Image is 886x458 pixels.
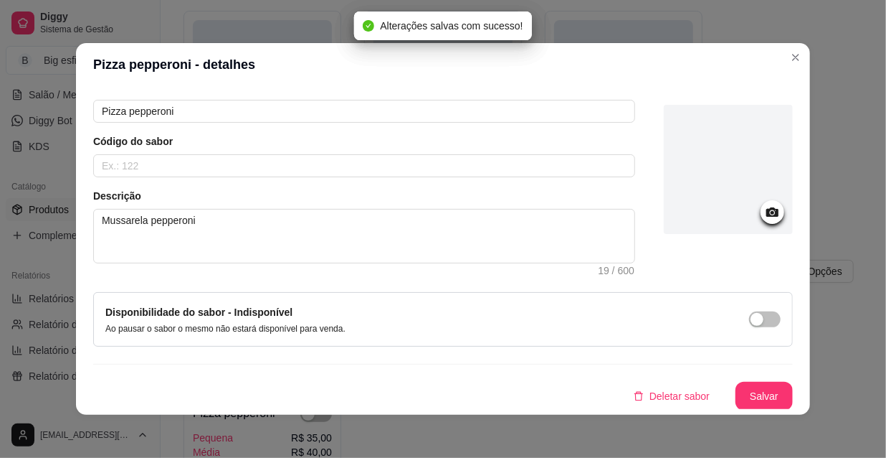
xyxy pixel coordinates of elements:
article: Descrição [93,189,635,203]
textarea: Mussarela pepperoni [94,210,634,263]
p: Ao pausar o sabor o mesmo não estará disponível para venda. [105,323,346,335]
span: check-circle [363,20,374,32]
button: deleteDeletar sabor [622,382,721,411]
article: Código do sabor [93,134,635,149]
button: Salvar [735,382,793,411]
header: Pizza pepperoni - detalhes [76,43,810,86]
label: Disponibilidade do sabor - Indisponível [105,307,292,318]
input: Ex.: Calabresa acebolada [93,100,635,123]
span: Alterações salvas com sucesso! [380,20,523,32]
input: Ex.: 122 [93,154,635,177]
button: Close [784,46,807,69]
span: delete [634,391,644,401]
